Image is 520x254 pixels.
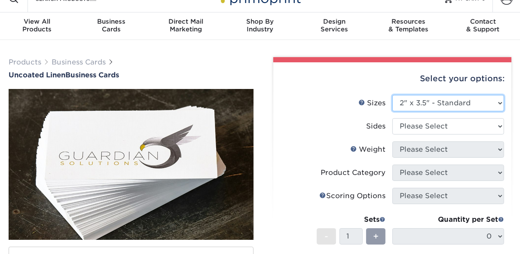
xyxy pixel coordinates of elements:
[2,228,73,251] iframe: Google Customer Reviews
[297,18,371,25] span: Design
[297,12,371,40] a: DesignServices
[9,58,41,66] a: Products
[223,12,297,40] a: Shop ByIndustry
[149,18,223,33] div: Marketing
[223,18,297,33] div: Industry
[358,98,385,108] div: Sizes
[317,214,385,225] div: Sets
[366,121,385,132] div: Sides
[149,18,223,25] span: Direct Mail
[371,18,446,33] div: & Templates
[74,18,149,33] div: Cards
[319,191,385,201] div: Scoring Options
[324,230,328,243] span: -
[9,71,65,79] span: Uncoated Linen
[74,18,149,25] span: Business
[321,168,385,178] div: Product Category
[371,12,446,40] a: Resources& Templates
[373,230,379,243] span: +
[446,12,520,40] a: Contact& Support
[280,62,505,95] div: Select your options:
[52,58,106,66] a: Business Cards
[149,12,223,40] a: Direct MailMarketing
[446,18,520,25] span: Contact
[223,18,297,25] span: Shop By
[9,71,254,79] h1: Business Cards
[371,18,446,25] span: Resources
[297,18,371,33] div: Services
[74,12,149,40] a: BusinessCards
[392,214,504,225] div: Quantity per Set
[446,18,520,33] div: & Support
[350,144,385,155] div: Weight
[9,71,254,79] a: Uncoated LinenBusiness Cards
